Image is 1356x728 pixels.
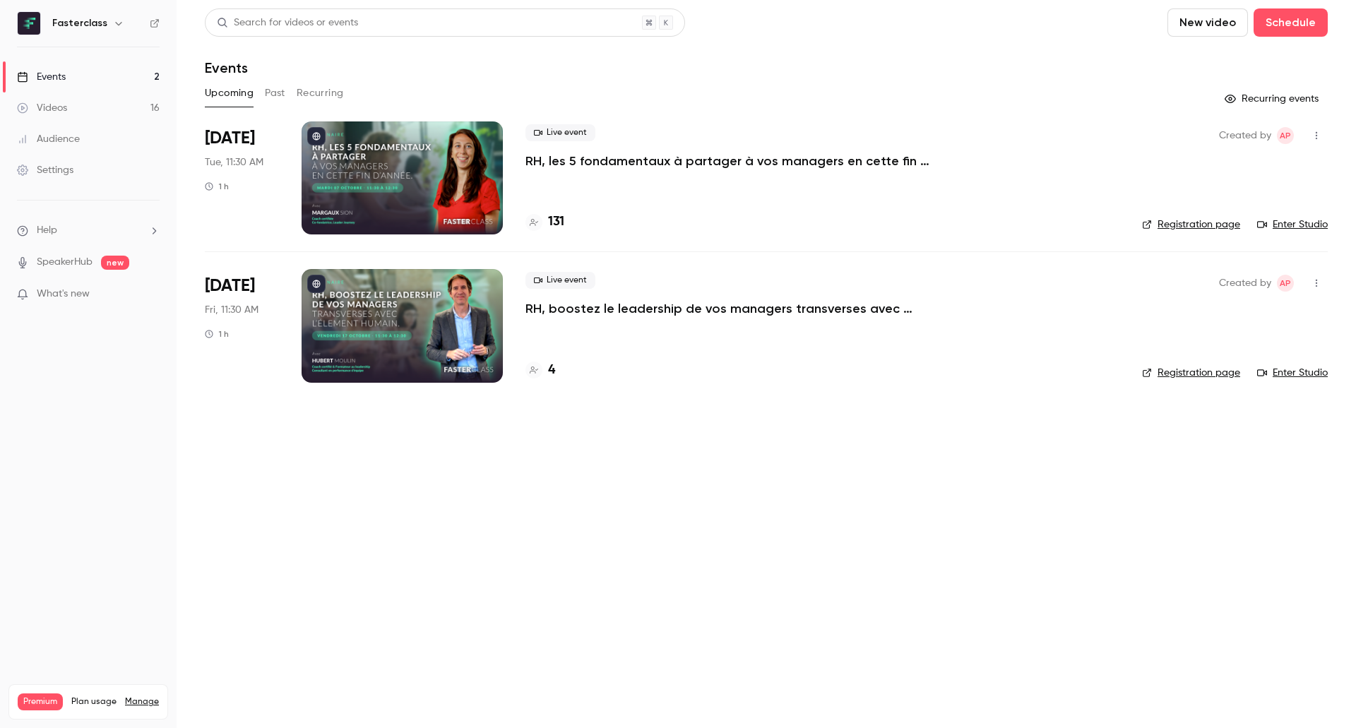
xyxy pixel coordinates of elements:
[52,16,107,30] h6: Fasterclass
[17,132,80,146] div: Audience
[101,256,129,270] span: new
[525,153,949,169] a: RH, les 5 fondamentaux à partager à vos managers en cette fin d’année.
[205,127,255,150] span: [DATE]
[205,303,258,317] span: Fri, 11:30 AM
[125,696,159,708] a: Manage
[37,287,90,302] span: What's new
[205,82,254,105] button: Upcoming
[1280,275,1291,292] span: AP
[143,288,160,301] iframe: Noticeable Trigger
[205,121,279,234] div: Oct 7 Tue, 11:30 AM (Europe/Paris)
[1142,217,1240,232] a: Registration page
[205,59,248,76] h1: Events
[1219,127,1271,144] span: Created by
[217,16,358,30] div: Search for videos or events
[1218,88,1328,110] button: Recurring events
[71,696,117,708] span: Plan usage
[37,223,57,238] span: Help
[525,361,555,380] a: 4
[1257,366,1328,380] a: Enter Studio
[17,101,67,115] div: Videos
[1142,366,1240,380] a: Registration page
[297,82,344,105] button: Recurring
[37,255,93,270] a: SpeakerHub
[18,12,40,35] img: Fasterclass
[18,693,63,710] span: Premium
[205,328,229,340] div: 1 h
[205,155,263,169] span: Tue, 11:30 AM
[1254,8,1328,37] button: Schedule
[548,213,564,232] h4: 131
[1277,127,1294,144] span: Amory Panné
[1277,275,1294,292] span: Amory Panné
[205,269,279,382] div: Oct 17 Fri, 11:30 AM (Europe/Paris)
[17,163,73,177] div: Settings
[525,272,595,289] span: Live event
[265,82,285,105] button: Past
[1167,8,1248,37] button: New video
[205,275,255,297] span: [DATE]
[1257,217,1328,232] a: Enter Studio
[1280,127,1291,144] span: AP
[1219,275,1271,292] span: Created by
[548,361,555,380] h4: 4
[205,181,229,192] div: 1 h
[17,223,160,238] li: help-dropdown-opener
[525,124,595,141] span: Live event
[17,70,66,84] div: Events
[525,300,949,317] a: RH, boostez le leadership de vos managers transverses avec l’Élement Humain.
[525,213,564,232] a: 131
